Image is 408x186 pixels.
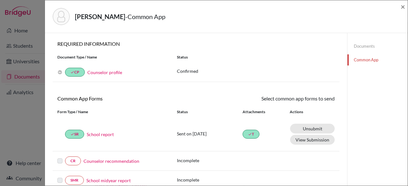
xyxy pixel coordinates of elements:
[248,132,252,136] i: done
[65,130,84,139] a: doneSR
[177,176,243,183] p: Incomplete
[53,95,196,101] h6: Common App Forms
[196,95,339,102] div: Select common app forms to send
[401,2,405,11] span: ×
[65,176,84,185] a: SMR
[84,158,139,164] a: Counselor recommendation
[65,68,85,77] a: doneCP
[65,156,81,165] a: CR
[70,70,74,74] i: done
[401,3,405,10] button: Close
[177,157,243,164] p: Incomplete
[53,54,172,60] div: Document Type / Name
[86,177,131,184] a: School midyear report
[282,109,322,115] div: Actions
[53,109,172,115] div: Form Type / Name
[347,54,408,65] a: Common App
[347,41,408,52] a: Documents
[70,132,74,136] i: done
[75,13,125,20] strong: [PERSON_NAME]
[177,130,243,137] p: Sent on [DATE]
[53,41,339,47] h6: REQUIRED INFORMATION
[177,68,335,74] p: Confirmed
[243,130,259,139] a: doneT
[290,135,335,145] button: View Submission
[87,131,114,138] a: School report
[87,70,122,75] a: Counselor profile
[172,54,339,60] div: Status
[125,13,165,20] span: - Common App
[290,124,335,134] a: Unsubmit
[243,109,282,115] div: Attachments
[177,109,243,115] div: Status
